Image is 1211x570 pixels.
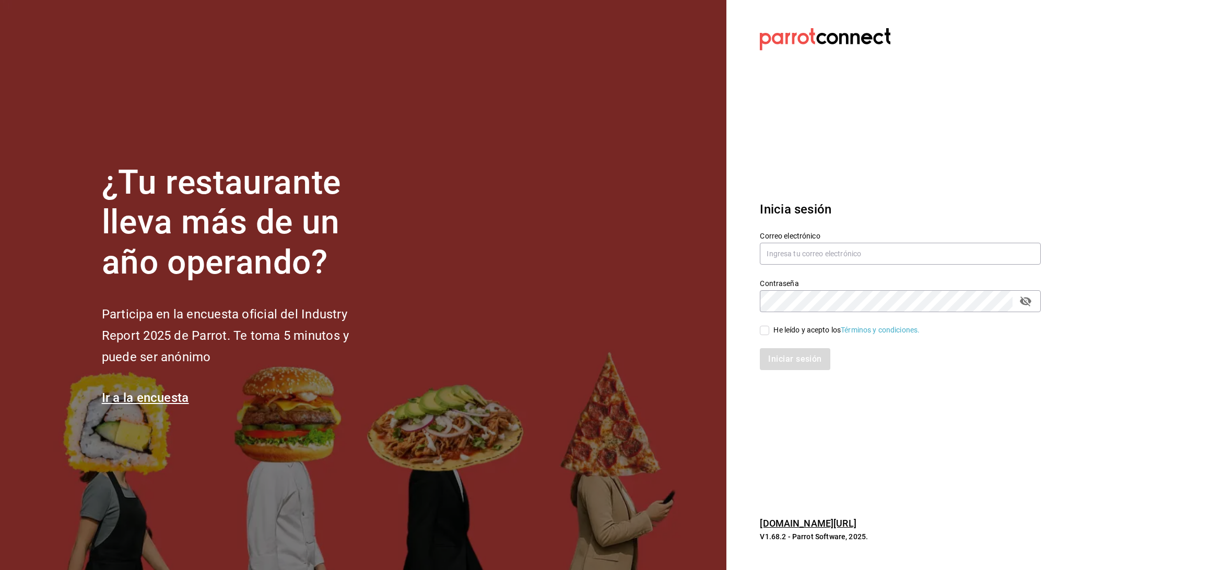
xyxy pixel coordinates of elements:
[102,304,384,367] h2: Participa en la encuesta oficial del Industry Report 2025 de Parrot. Te toma 5 minutos y puede se...
[773,325,920,336] div: He leído y acepto los
[760,232,1041,239] label: Correo electrónico
[1017,292,1034,310] button: passwordField
[102,390,189,405] a: Ir a la encuesta
[102,163,384,283] h1: ¿Tu restaurante lleva más de un año operando?
[760,243,1041,265] input: Ingresa tu correo electrónico
[760,518,856,529] a: [DOMAIN_NAME][URL]
[760,279,1041,287] label: Contraseña
[841,326,920,334] a: Términos y condiciones.
[760,200,1041,219] h3: Inicia sesión
[760,531,1041,542] p: V1.68.2 - Parrot Software, 2025.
